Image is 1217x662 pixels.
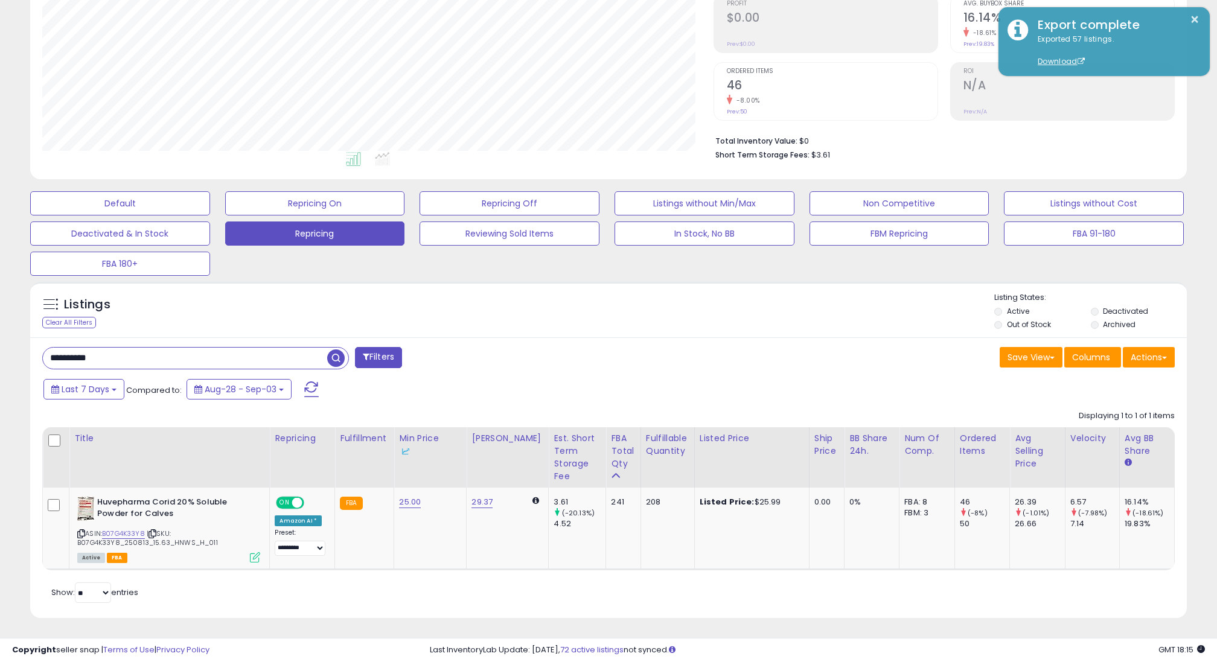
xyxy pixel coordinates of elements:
div: Num of Comp. [904,432,950,457]
button: Aug-28 - Sep-03 [187,379,292,399]
div: Fulfillment [340,432,389,445]
small: Avg BB Share. [1125,457,1132,468]
button: Repricing [225,221,405,246]
button: FBM Repricing [810,221,989,246]
div: 4.52 [554,518,605,529]
b: Listed Price: [700,496,755,508]
li: $0 [715,133,1166,147]
span: Columns [1072,351,1110,363]
span: $3.61 [811,149,830,161]
button: Listings without Min/Max [615,191,794,215]
div: FBA: 8 [904,497,945,508]
small: (-20.13%) [562,508,595,518]
div: 50 [960,518,1009,529]
a: Terms of Use [103,644,155,655]
b: Total Inventory Value: [715,136,797,146]
h2: N/A [963,78,1174,95]
div: Min Price [399,432,461,457]
label: Deactivated [1103,306,1148,316]
span: All listings currently available for purchase on Amazon [77,553,105,563]
button: FBA 180+ [30,252,210,276]
div: Fulfillable Quantity [646,432,689,457]
b: Huvepharma Corid 20% Soluble Powder for Calves [97,497,244,522]
button: × [1190,12,1199,27]
img: InventoryLab Logo [399,445,411,457]
div: Ordered Items [960,432,1005,457]
div: 19.83% [1125,518,1174,529]
a: Privacy Policy [156,644,209,655]
div: Velocity [1070,432,1114,445]
div: Est. Short Term Storage Fee [554,432,601,483]
button: Non Competitive [810,191,989,215]
div: Listed Price [700,432,804,445]
a: 29.37 [471,496,493,508]
small: (-1.01%) [1023,508,1049,518]
div: Exported 57 listings. [1029,34,1201,68]
div: 26.66 [1015,518,1065,529]
div: Export complete [1029,16,1201,34]
p: Listing States: [994,292,1186,304]
span: Ordered Items [727,68,938,75]
a: B07G4K33Y8 [102,529,145,539]
strong: Copyright [12,644,56,655]
small: FBA [340,497,362,510]
div: Last InventoryLab Update: [DATE], not synced. [430,644,1205,656]
div: Avg BB Share [1125,432,1169,457]
label: Active [1007,306,1029,316]
button: Filters [355,347,402,368]
div: FBM: 3 [904,508,945,518]
small: (-18.61%) [1132,508,1163,518]
div: [PERSON_NAME] [471,432,543,445]
div: 46 [960,497,1009,508]
div: Clear All Filters [42,317,96,328]
img: 41SRETgrqfL._SL40_.jpg [77,497,94,521]
button: In Stock, No BB [615,221,794,246]
span: | SKU: B07G4K33Y8_250813_15.63_HNWS_H_011 [77,529,218,547]
small: Prev: 19.83% [963,40,994,48]
div: ASIN: [77,497,260,561]
button: Actions [1123,347,1175,368]
span: Compared to: [126,384,182,396]
span: 2025-09-11 18:15 GMT [1158,644,1205,655]
span: Avg. Buybox Share [963,1,1174,7]
div: BB Share 24h. [849,432,894,457]
div: Repricing [275,432,330,445]
button: Listings without Cost [1004,191,1184,215]
small: Prev: N/A [963,108,987,115]
div: 7.14 [1070,518,1119,529]
button: Deactivated & In Stock [30,221,210,246]
h2: 46 [727,78,938,95]
span: ROI [963,68,1174,75]
span: Profit [727,1,938,7]
div: Amazon AI * [275,515,322,526]
div: 241 [611,497,631,508]
small: (-8%) [968,508,988,518]
a: 25.00 [399,496,421,508]
button: Default [30,191,210,215]
div: Displaying 1 to 1 of 1 items [1079,410,1175,422]
b: Short Term Storage Fees: [715,150,810,160]
button: Save View [1000,347,1062,368]
div: 0% [849,497,890,508]
span: Aug-28 - Sep-03 [205,383,276,395]
h2: $0.00 [727,11,938,27]
div: $25.99 [700,497,800,508]
a: 72 active listings [560,644,624,655]
span: ON [278,498,293,508]
label: Archived [1103,319,1136,329]
button: Repricing On [225,191,405,215]
span: Last 7 Days [62,383,109,395]
div: Title [74,432,264,445]
div: 26.39 [1015,497,1065,508]
button: Last 7 Days [43,379,124,399]
button: Repricing Off [420,191,599,215]
label: Out of Stock [1007,319,1051,329]
button: Reviewing Sold Items [420,221,599,246]
small: Prev: 50 [727,108,747,115]
span: Show: entries [51,587,138,598]
button: Columns [1064,347,1121,368]
div: seller snap | | [12,644,209,656]
small: (-7.98%) [1078,508,1107,518]
button: FBA 91-180 [1004,221,1184,246]
div: Preset: [275,529,325,556]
